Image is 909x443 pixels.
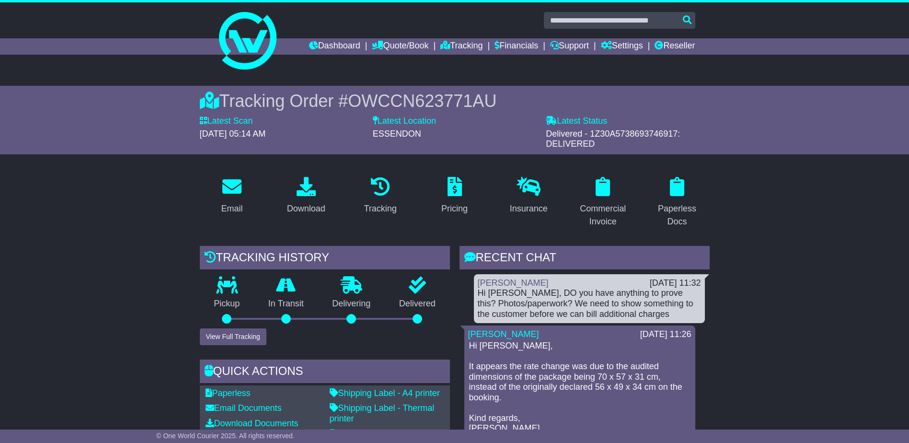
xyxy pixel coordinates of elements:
div: Hi [PERSON_NAME], DO you have anything to prove this? Photos/paperwork? We need to show something... [478,288,701,319]
p: Pickup [200,299,254,309]
label: Latest Location [373,116,436,127]
a: Financials [495,38,538,55]
div: Tracking [364,202,396,215]
div: Tracking history [200,246,450,272]
a: Shipping Label - Thermal printer [330,403,435,423]
a: Shipping Label - A4 printer [330,388,440,398]
span: ESSENDON [373,129,421,139]
a: Paperless Docs [645,174,710,232]
a: [PERSON_NAME] [468,329,539,339]
a: Commercial Invoice [571,174,635,232]
div: Quick Actions [200,360,450,385]
div: Commercial Invoice [577,202,629,228]
div: Pricing [441,202,468,215]
span: Delivered - 1Z30A5738693746917: DELIVERED [546,129,680,149]
label: Latest Scan [200,116,253,127]
p: Delivered [385,299,450,309]
a: Tracking [440,38,483,55]
a: Insurance [504,174,554,219]
button: View Full Tracking [200,328,266,345]
a: Pricing [435,174,474,219]
a: Support [550,38,589,55]
div: Email [221,202,242,215]
span: OWCCN623771AU [348,91,496,111]
a: Paperless [206,388,251,398]
div: Paperless Docs [651,202,703,228]
div: [DATE] 11:26 [640,329,691,340]
p: Delivering [318,299,385,309]
a: Original Address Label [330,429,423,439]
a: Email [215,174,249,219]
div: RECENT CHAT [460,246,710,272]
p: Hi [PERSON_NAME], It appears the rate change was due to the audited dimensions of the package bei... [469,341,690,434]
a: [PERSON_NAME] [478,278,549,288]
div: [DATE] 11:32 [650,278,701,289]
span: © One World Courier 2025. All rights reserved. [156,432,295,440]
a: Tracking [357,174,403,219]
a: Download Documents [206,419,299,428]
a: Quote/Book [372,38,428,55]
a: Email Documents [206,403,282,413]
a: Reseller [655,38,695,55]
a: Download [281,174,332,219]
div: Tracking Order # [200,91,710,111]
p: In Transit [254,299,318,309]
div: Download [287,202,325,215]
span: [DATE] 05:14 AM [200,129,266,139]
a: Dashboard [309,38,360,55]
a: Settings [601,38,643,55]
div: Insurance [510,202,548,215]
label: Latest Status [546,116,607,127]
